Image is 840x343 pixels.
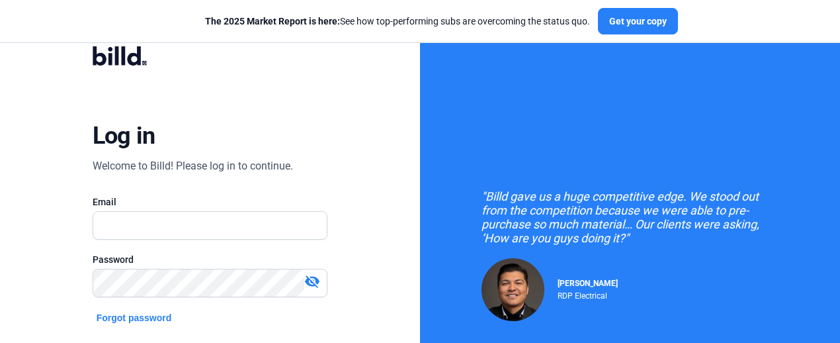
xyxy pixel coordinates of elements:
button: Get your copy [598,8,678,34]
button: Forgot password [93,311,176,325]
span: The 2025 Market Report is here: [205,16,340,26]
mat-icon: visibility_off [304,273,320,289]
div: RDP Electrical [558,288,618,301]
div: Email [93,195,328,209]
div: Log in [93,121,155,150]
div: Welcome to Billd! Please log in to continue. [93,158,293,174]
div: Password [93,253,328,266]
div: "Billd gave us a huge competitive edge. We stood out from the competition because we were able to... [482,189,779,245]
div: See how top-performing subs are overcoming the status quo. [205,15,590,28]
span: [PERSON_NAME] [558,279,618,288]
img: Raul Pacheco [482,258,544,321]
